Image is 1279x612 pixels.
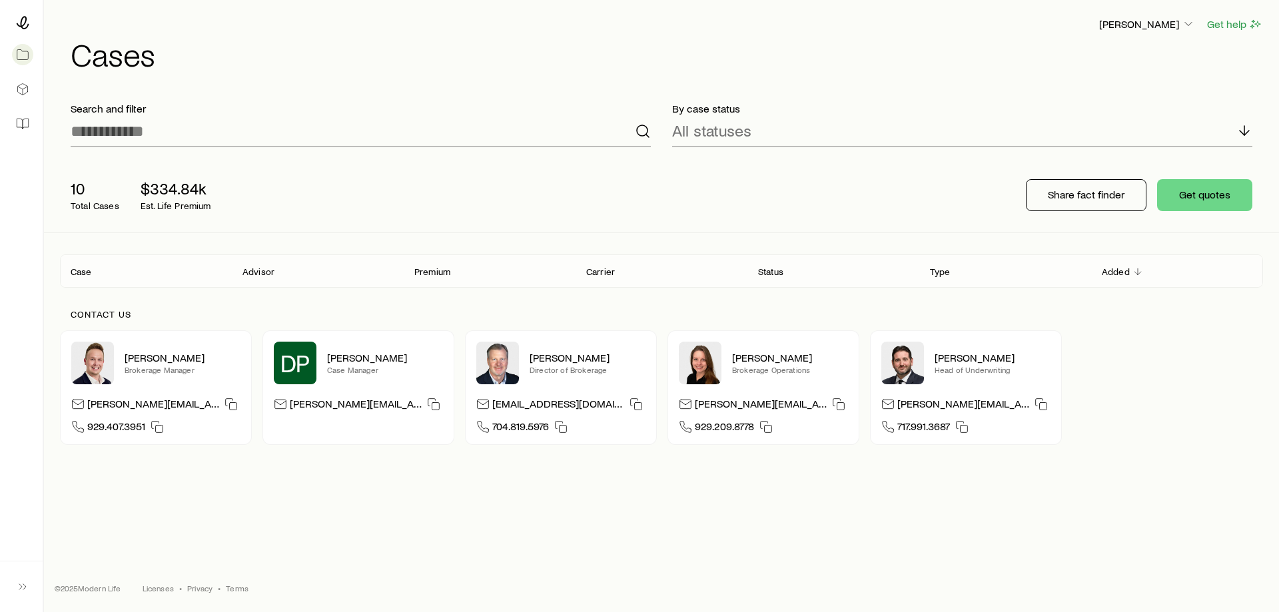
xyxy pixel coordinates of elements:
p: Head of Underwriting [935,364,1051,375]
p: [PERSON_NAME][EMAIL_ADDRESS][DOMAIN_NAME] [897,397,1029,415]
p: [PERSON_NAME] [1099,17,1195,31]
button: [PERSON_NAME] [1098,17,1196,33]
p: Type [930,266,951,277]
a: Licenses [143,583,174,593]
span: • [218,583,220,593]
div: Client cases [60,254,1263,288]
p: Contact us [71,309,1252,320]
button: Get quotes [1157,179,1252,211]
p: Est. Life Premium [141,200,211,211]
p: [PERSON_NAME] [125,351,240,364]
p: $334.84k [141,179,211,198]
span: • [179,583,182,593]
img: Trey Wall [476,342,519,384]
p: [PERSON_NAME][EMAIL_ADDRESS][DOMAIN_NAME] [695,397,827,415]
a: Terms [226,583,248,593]
p: All statuses [672,121,751,140]
p: [PERSON_NAME][EMAIL_ADDRESS][DOMAIN_NAME] [87,397,219,415]
p: Total Cases [71,200,119,211]
p: [PERSON_NAME] [327,351,443,364]
p: © 2025 Modern Life [55,583,121,593]
p: [PERSON_NAME] [530,351,645,364]
p: [PERSON_NAME] [732,351,848,364]
span: 717.991.3687 [897,420,950,438]
p: Case Manager [327,364,443,375]
p: By case status [672,102,1252,115]
p: 10 [71,179,119,198]
button: Share fact finder [1026,179,1146,211]
p: [EMAIL_ADDRESS][DOMAIN_NAME] [492,397,624,415]
p: Added [1102,266,1130,277]
p: Case [71,266,92,277]
span: 929.407.3951 [87,420,145,438]
p: Advisor [242,266,274,277]
p: Share fact finder [1048,188,1124,201]
img: Bryan Simmons [881,342,924,384]
h1: Cases [71,38,1263,70]
p: Carrier [586,266,615,277]
span: 704.819.5976 [492,420,549,438]
img: Ellen Wall [679,342,721,384]
p: Status [758,266,783,277]
span: DP [280,350,310,376]
a: Privacy [187,583,213,593]
img: Derek Wakefield [71,342,114,384]
p: Search and filter [71,102,651,115]
button: Get help [1206,17,1263,32]
p: [PERSON_NAME] [935,351,1051,364]
p: Brokerage Operations [732,364,848,375]
p: Director of Brokerage [530,364,645,375]
p: Brokerage Manager [125,364,240,375]
p: [PERSON_NAME][EMAIL_ADDRESS][DOMAIN_NAME] [290,397,422,415]
span: 929.209.8778 [695,420,754,438]
p: Premium [414,266,450,277]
